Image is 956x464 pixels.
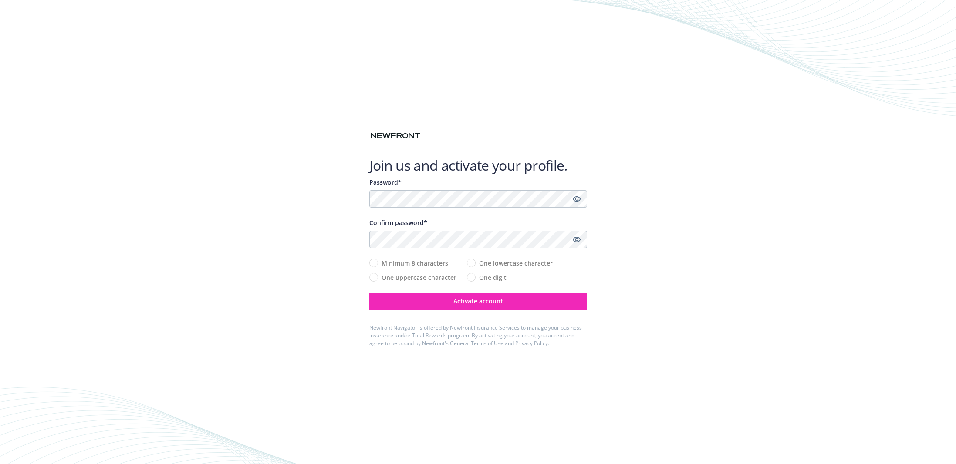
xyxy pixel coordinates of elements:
[450,340,503,347] a: General Terms of Use
[479,273,507,282] span: One digit
[369,231,587,248] input: Confirm your unique password...
[369,293,587,310] button: Activate account
[369,131,422,141] img: Newfront logo
[571,194,582,204] a: Show password
[369,324,587,347] div: Newfront Navigator is offered by Newfront Insurance Services to manage your business insurance an...
[453,297,503,305] span: Activate account
[515,340,548,347] a: Privacy Policy
[382,259,448,268] span: Minimum 8 characters
[382,273,456,282] span: One uppercase character
[369,178,402,186] span: Password*
[479,259,553,268] span: One lowercase character
[369,190,587,208] input: Enter a unique password...
[369,157,587,174] h1: Join us and activate your profile.
[571,234,582,245] a: Show password
[369,219,427,227] span: Confirm password*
